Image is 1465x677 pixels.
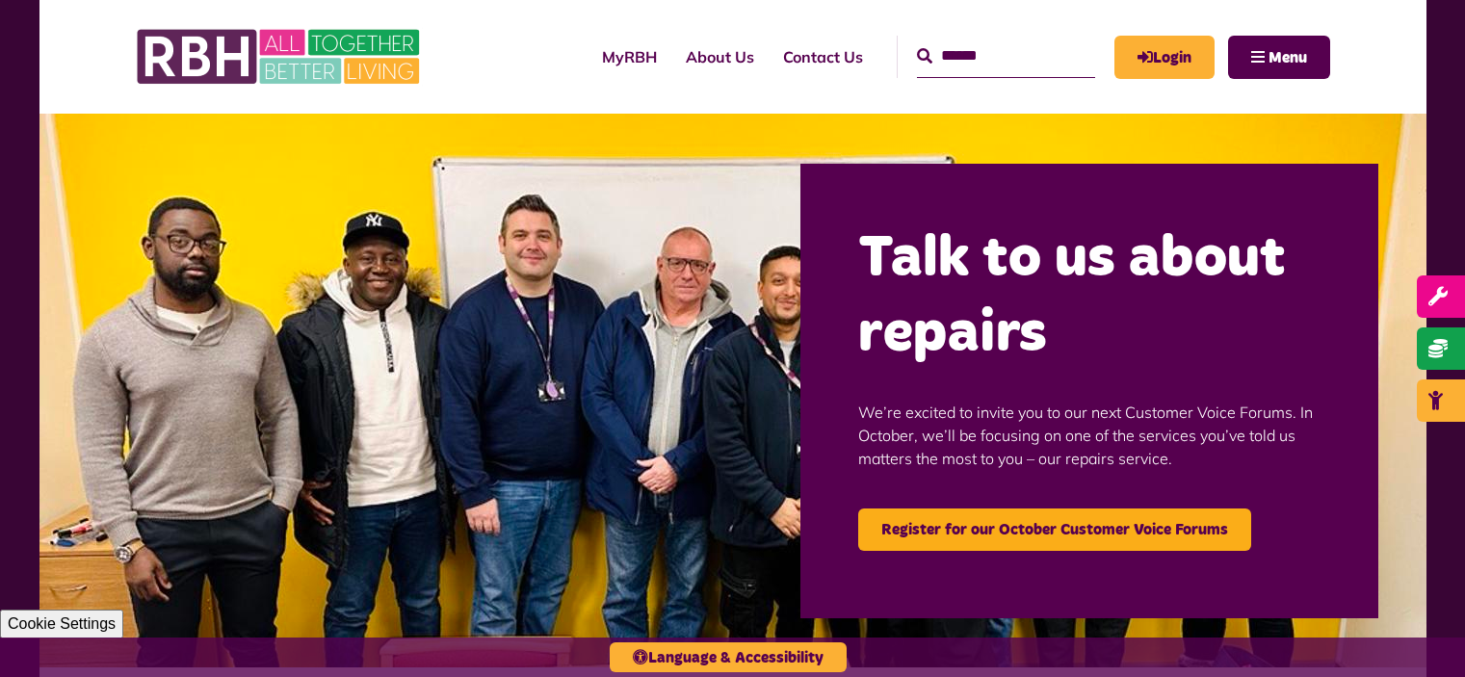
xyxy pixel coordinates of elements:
img: RBH [136,19,425,94]
span: Menu [1269,50,1307,65]
button: Language & Accessibility [610,642,847,672]
a: MyRBH [1114,36,1215,79]
a: Register for our October Customer Voice Forums [858,508,1251,551]
button: Navigation [1228,36,1330,79]
img: Group photo of customers and colleagues at the Lighthouse Project [39,114,1426,667]
a: About Us [671,31,769,83]
h2: Talk to us about repairs [858,221,1321,372]
p: We’re excited to invite you to our next Customer Voice Forums. In October, we’ll be focusing on o... [858,372,1321,499]
a: Contact Us [769,31,877,83]
a: MyRBH [588,31,671,83]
